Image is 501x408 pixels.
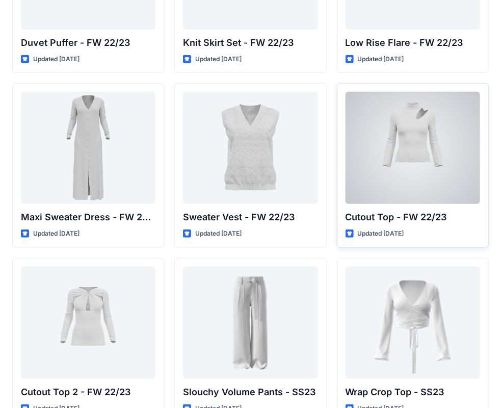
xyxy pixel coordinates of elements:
p: Cutout Top 2 - FW 22/23 [21,385,155,399]
p: Updated [DATE] [33,228,80,239]
p: Updated [DATE] [195,228,242,239]
a: Sweater Vest - FW 22/23 [183,92,318,204]
a: Cutout Top 2 - FW 22/23 [21,267,155,379]
a: Cutout Top - FW 22/23 [346,92,480,204]
p: Wrap Crop Top - SS23 [346,385,480,399]
p: Updated [DATE] [358,54,404,65]
p: Cutout Top - FW 22/23 [346,210,480,224]
p: Updated [DATE] [358,228,404,239]
p: Updated [DATE] [195,54,242,65]
p: Sweater Vest - FW 22/23 [183,210,318,224]
a: Slouchy Volume Pants - SS23 [183,267,318,379]
p: Low Rise Flare - FW 22/23 [346,36,480,50]
a: Maxi Sweater Dress - FW 22/23 [21,92,155,204]
p: Duvet Puffer - FW 22/23 [21,36,155,50]
p: Maxi Sweater Dress - FW 22/23 [21,210,155,224]
p: Slouchy Volume Pants - SS23 [183,385,318,399]
p: Knit Skirt Set - FW 22/23 [183,36,318,50]
p: Updated [DATE] [33,54,80,65]
a: Wrap Crop Top - SS23 [346,267,480,379]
